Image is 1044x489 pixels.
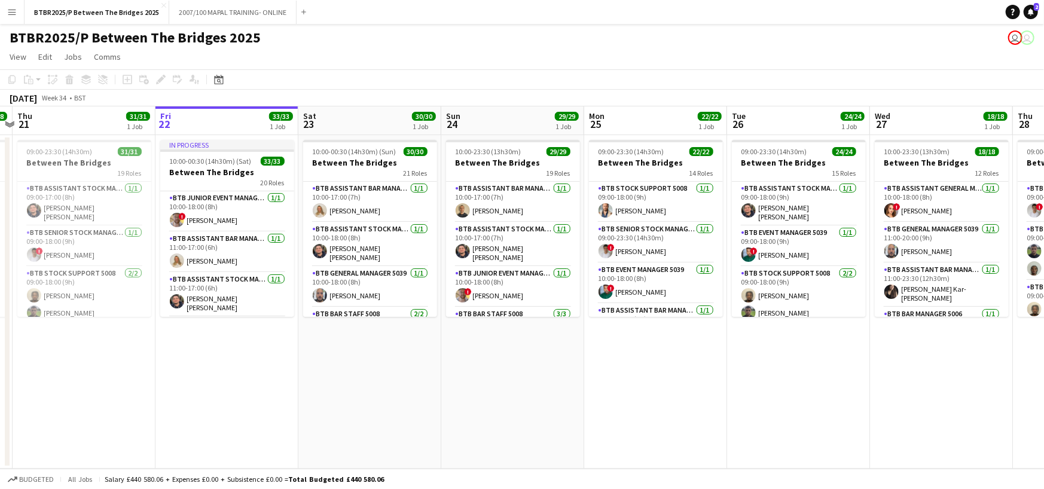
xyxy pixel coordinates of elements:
[169,1,297,24] button: 2007/100 MAPAL TRAINING- ONLINE
[64,51,82,62] span: Jobs
[1020,30,1034,45] app-user-avatar: Amy Cane
[5,49,31,65] a: View
[33,49,57,65] a: Edit
[59,49,87,65] a: Jobs
[6,473,56,486] button: Budgeted
[66,475,94,484] span: All jobs
[39,93,69,102] span: Week 34
[1024,5,1038,19] a: 2
[1034,3,1039,11] span: 2
[38,51,52,62] span: Edit
[74,93,86,102] div: BST
[10,29,261,47] h1: BTBR2025/P Between The Bridges 2025
[10,51,26,62] span: View
[25,1,169,24] button: BTBR2025/P Between The Bridges 2025
[89,49,126,65] a: Comms
[19,475,54,484] span: Budgeted
[105,475,384,484] div: Salary £440 580.06 + Expenses £0.00 + Subsistence £0.00 =
[94,51,121,62] span: Comms
[1008,30,1022,45] app-user-avatar: Amy Cane
[288,475,384,484] span: Total Budgeted £440 580.06
[10,92,37,104] div: [DATE]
